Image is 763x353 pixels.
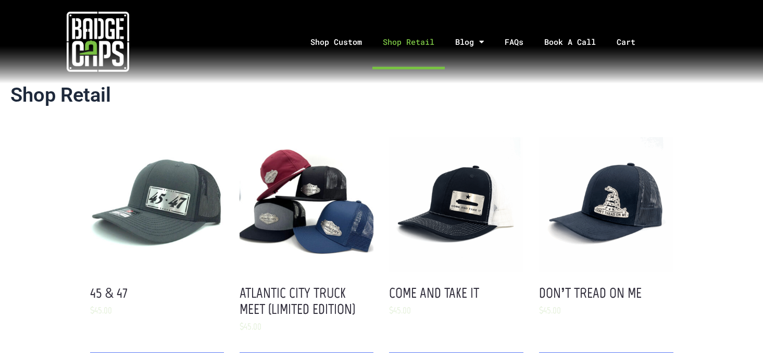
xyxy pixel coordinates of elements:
[300,15,372,69] a: Shop Custom
[90,284,128,301] a: 45 & 47
[606,15,659,69] a: Cart
[240,284,355,318] a: Atlantic City Truck Meet (Limited Edition)
[494,15,534,69] a: FAQs
[389,305,411,316] span: $45.00
[539,305,561,316] span: $45.00
[240,137,373,271] button: Atlantic City Truck Meet Hat Options
[196,15,763,69] nav: Menu
[240,321,261,332] span: $45.00
[10,83,753,107] h1: Shop Retail
[90,305,112,316] span: $45.00
[67,10,129,73] img: badgecaps white logo with green acccent
[372,15,445,69] a: Shop Retail
[389,284,479,301] a: Come and Take It
[539,284,642,301] a: Don’t Tread on Me
[445,15,494,69] a: Blog
[534,15,606,69] a: Book A Call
